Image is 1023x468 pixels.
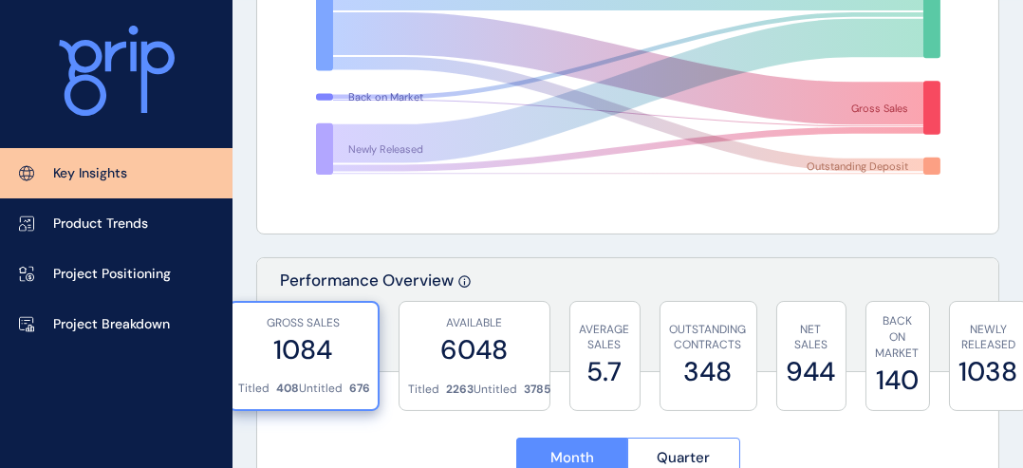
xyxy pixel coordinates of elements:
p: AVAILABLE [409,315,540,331]
label: 6048 [409,331,540,368]
p: GROSS SALES [239,315,368,331]
p: Titled [409,382,440,398]
p: BACK ON MARKET [876,313,920,361]
p: Product Trends [53,215,148,234]
p: 2263 [447,382,474,398]
label: 140 [876,362,920,399]
label: 944 [787,353,836,390]
p: Titled [239,381,270,397]
span: Quarter [657,448,710,467]
p: AVERAGE SALES [580,322,630,354]
p: 676 [350,381,371,397]
span: Month [550,448,594,467]
p: 3785 [525,382,551,398]
p: Untitled [300,381,344,397]
label: 1084 [239,331,368,368]
p: Key Insights [53,164,127,183]
label: 348 [670,353,747,390]
p: Untitled [474,382,518,398]
p: Project Positioning [53,265,171,284]
p: Project Breakdown [53,315,170,334]
label: 1038 [959,353,1018,390]
p: 408 [277,381,300,397]
p: OUTSTANDING CONTRACTS [670,322,747,354]
p: NEWLY RELEASED [959,322,1018,354]
p: Performance Overview [280,270,454,371]
p: NET SALES [787,322,836,354]
label: 5.7 [580,353,630,390]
